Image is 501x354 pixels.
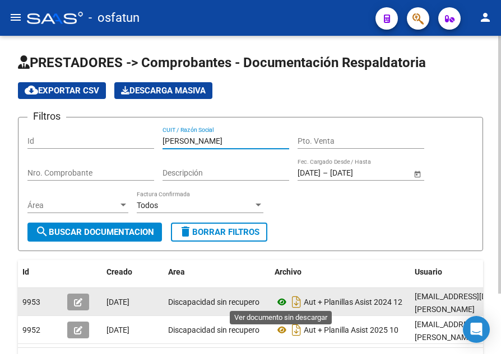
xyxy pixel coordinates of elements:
span: Archivo [275,267,301,276]
mat-icon: person [479,11,492,24]
i: Descargar documento [289,321,304,339]
span: Usuario [415,267,442,276]
span: Exportar CSV [25,86,99,96]
button: Buscar Documentacion [27,223,162,242]
span: Todos [137,201,158,210]
span: 9952 [22,325,40,334]
button: Exportar CSV [18,82,106,99]
h3: Filtros [27,108,66,124]
mat-icon: delete [179,225,192,238]
mat-icon: menu [9,11,22,24]
datatable-header-cell: Creado [102,260,164,284]
span: PRESTADORES -> Comprobantes - Documentación Respaldatoria [18,55,426,70]
span: Aut + Planilla Asist 2025 10 [304,325,398,334]
span: Área [27,201,118,210]
input: Start date [298,168,321,178]
span: Descarga Masiva [121,86,206,96]
app-download-masive: Descarga masiva de comprobantes (adjuntos) [114,82,212,99]
span: Area [168,267,185,276]
span: – [323,168,328,178]
button: Borrar Filtros [171,223,267,242]
span: 9953 [22,298,40,306]
input: End date [330,168,385,178]
span: - osfatun [89,6,140,30]
span: Discapacidad sin recupero [168,298,259,306]
button: Open calendar [411,168,423,180]
button: Descarga Masiva [114,82,212,99]
datatable-header-cell: Archivo [270,260,410,284]
span: [DATE] [106,298,129,306]
span: Borrar Filtros [179,227,259,237]
span: Aut + Planillas Asist 2024 12 [304,298,402,306]
span: Creado [106,267,132,276]
div: Open Intercom Messenger [463,316,490,343]
span: Discapacidad sin recupero [168,325,259,334]
mat-icon: search [35,225,49,238]
span: Buscar Documentacion [35,227,154,237]
datatable-header-cell: Area [164,260,270,284]
span: [DATE] [106,325,129,334]
mat-icon: cloud_download [25,83,38,97]
datatable-header-cell: Id [18,260,63,284]
span: Id [22,267,29,276]
i: Descargar documento [289,293,304,311]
